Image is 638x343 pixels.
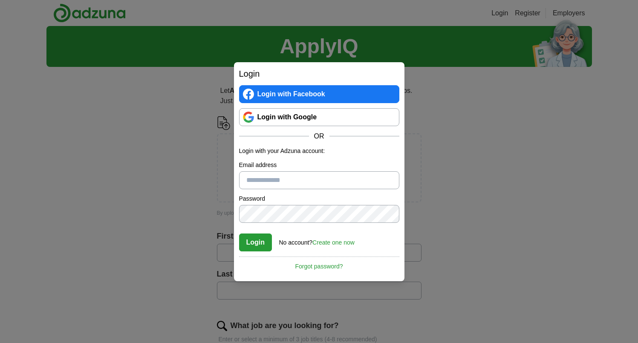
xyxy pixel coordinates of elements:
a: Create one now [312,239,355,246]
label: Email address [239,161,399,170]
p: Login with your Adzuna account: [239,147,399,156]
label: Password [239,194,399,203]
a: Forgot password? [239,257,399,271]
a: Login with Google [239,108,399,126]
h2: Login [239,67,399,80]
div: No account? [279,233,355,247]
button: Login [239,233,272,251]
a: Login with Facebook [239,85,399,103]
span: OR [309,131,329,141]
